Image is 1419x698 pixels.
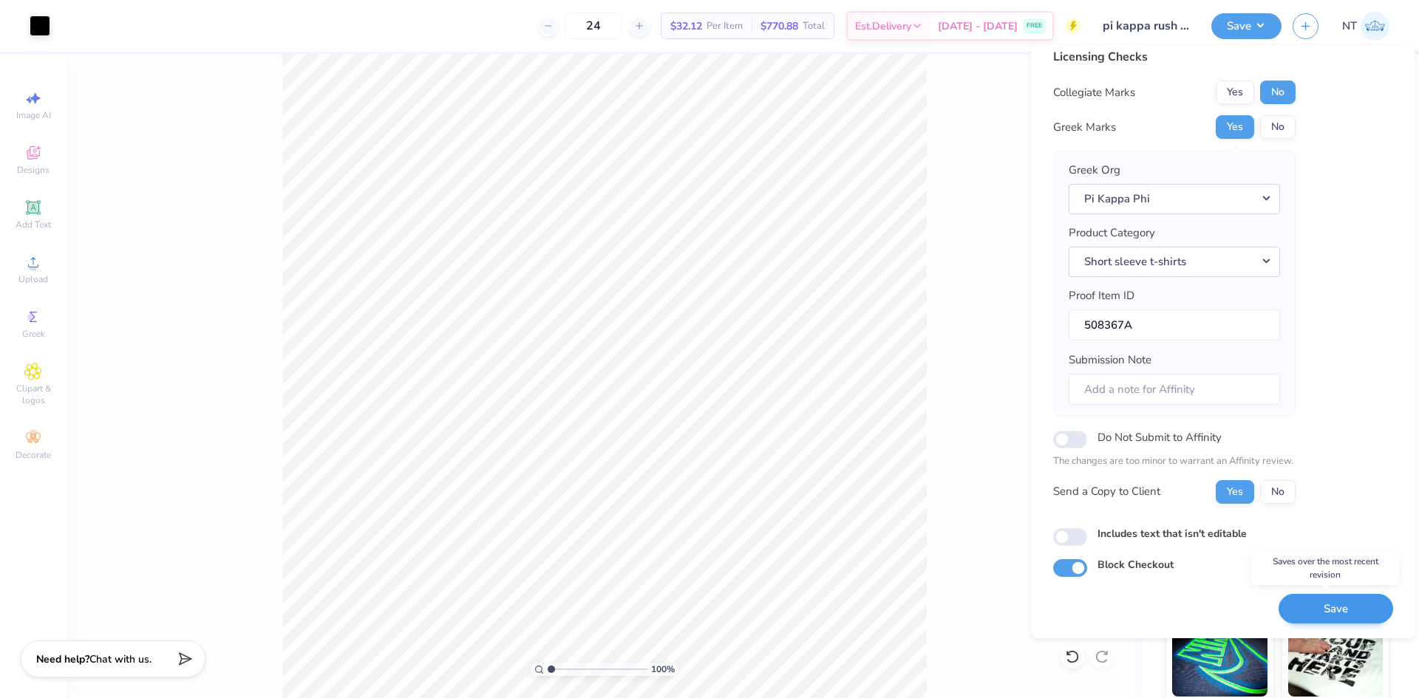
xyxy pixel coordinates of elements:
span: Upload [18,273,48,285]
button: Pi Kappa Phi [1069,184,1280,214]
span: Greek [22,328,45,340]
a: NT [1342,12,1389,41]
label: Submission Note [1069,352,1151,369]
button: Yes [1216,115,1254,139]
label: Product Category [1069,225,1155,242]
span: Chat with us. [89,652,152,666]
span: Image AI [16,109,51,121]
div: Licensing Checks [1053,48,1296,66]
span: Est. Delivery [855,18,911,34]
span: 100 % [651,663,675,676]
span: FREE [1027,21,1042,31]
span: Add Text [16,219,51,230]
label: Includes text that isn't editable [1098,526,1247,541]
div: Saves over the most recent revision [1251,551,1399,585]
div: Send a Copy to Client [1053,483,1160,500]
span: Decorate [16,449,51,461]
span: NT [1342,18,1357,35]
strong: Need help? [36,652,89,666]
input: Add a note for Affinity [1069,374,1280,406]
p: The changes are too minor to warrant an Affinity review. [1053,454,1296,469]
span: Designs [17,164,50,176]
button: Short sleeve t-shirts [1069,247,1280,277]
span: $32.12 [670,18,702,34]
span: [DATE] - [DATE] [938,18,1018,34]
img: Glow in the Dark Ink [1172,623,1267,697]
label: Proof Item ID [1069,287,1134,304]
span: Per Item [707,18,743,34]
img: Nestor Talens [1361,12,1389,41]
button: No [1260,115,1296,139]
button: No [1260,81,1296,104]
button: Save [1279,594,1393,624]
button: Save [1211,13,1282,39]
span: $770.88 [760,18,798,34]
img: Water based Ink [1288,623,1384,697]
button: Yes [1216,480,1254,504]
div: Collegiate Marks [1053,84,1135,101]
input: – – [565,13,622,39]
div: Greek Marks [1053,119,1116,136]
label: Block Checkout [1098,557,1174,572]
button: Yes [1216,81,1254,104]
span: Clipart & logos [7,383,59,406]
span: Total [803,18,825,34]
label: Greek Org [1069,162,1120,179]
label: Do Not Submit to Affinity [1098,428,1222,447]
button: No [1260,480,1296,504]
input: Untitled Design [1092,11,1200,41]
